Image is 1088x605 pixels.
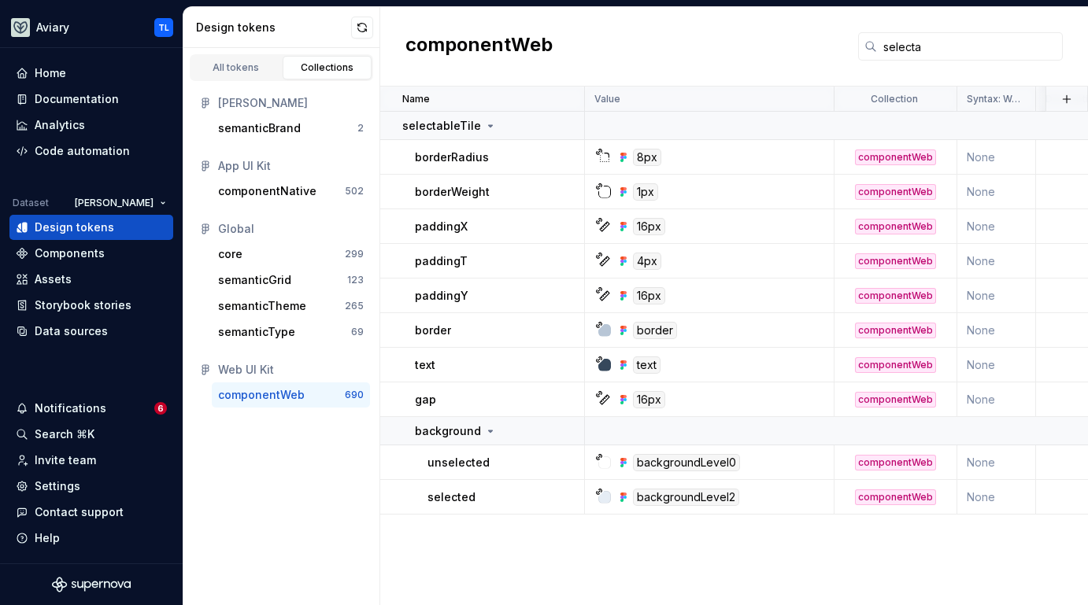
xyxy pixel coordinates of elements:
div: semanticBrand [218,120,301,136]
button: semanticGrid123 [212,267,370,293]
div: All tokens [197,61,276,74]
a: Home [9,61,173,86]
button: Contact support [9,500,173,525]
div: backgroundLevel0 [633,454,740,471]
div: semanticType [218,324,295,340]
div: componentNative [218,183,316,199]
div: 69 [351,326,364,338]
td: None [957,313,1036,348]
div: Code automation [35,143,130,159]
button: componentWeb690 [212,382,370,408]
p: selected [427,489,476,505]
button: semanticType69 [212,319,370,345]
p: Value [594,93,620,105]
p: Syntax: Web [967,93,1023,105]
div: componentWeb [855,149,936,165]
p: paddingY [415,288,468,304]
img: 256e2c79-9abd-4d59-8978-03feab5a3943.png [11,18,30,37]
p: text [415,357,435,373]
div: Components [35,245,105,261]
div: border [633,322,677,339]
div: text [633,356,661,374]
a: Settings [9,474,173,499]
p: paddingT [415,253,468,269]
input: Search in tokens... [877,32,1063,61]
p: unselected [427,455,490,470]
a: Data sources [9,319,173,344]
p: paddingX [415,219,468,234]
div: Notifications [35,400,106,416]
a: Storybook stories [9,293,173,318]
a: Components [9,241,173,266]
div: 299 [345,248,364,260]
div: Dataset [13,197,49,209]
td: None [957,140,1036,175]
div: 123 [347,274,364,286]
div: Data sources [35,323,108,339]
div: Invite team [35,452,96,468]
div: componentWeb [855,455,936,470]
div: componentWeb [855,323,936,338]
p: border [415,323,451,338]
div: componentWeb [855,253,936,269]
a: Code automation [9,138,173,164]
a: Invite team [9,448,173,473]
div: 265 [345,300,364,312]
td: None [957,348,1036,382]
div: componentWeb [855,219,936,234]
div: TL [158,21,169,34]
div: componentWeb [855,357,936,373]
div: componentWeb [218,387,305,403]
div: semanticGrid [218,272,291,288]
button: componentNative502 [212,179,370,204]
a: Design tokens [9,215,173,240]
div: Home [35,65,66,81]
td: None [957,209,1036,244]
button: AviaryTL [3,10,179,44]
div: semanticTheme [218,298,306,314]
a: Documentation [9,87,173,112]
a: Analytics [9,113,173,138]
p: background [415,423,481,439]
div: componentWeb [855,392,936,408]
div: 690 [345,389,364,401]
p: borderWeight [415,184,490,200]
div: Storybook stories [35,297,131,313]
div: Settings [35,478,80,494]
div: App UI Kit [218,158,364,174]
p: borderRadius [415,149,489,165]
button: Notifications6 [9,396,173,421]
div: Contact support [35,504,124,520]
td: None [957,279,1036,313]
h2: componentWeb [405,32,553,61]
div: backgroundLevel2 [633,489,739,506]
div: 16px [633,287,665,304]
td: None [957,382,1036,417]
td: None [957,480,1036,515]
div: Analytics [35,117,85,133]
div: 502 [345,185,364,197]
td: None [957,244,1036,279]
div: Global [218,221,364,237]
button: semanticTheme265 [212,293,370,319]
div: 4px [633,253,661,270]
div: Design tokens [196,20,351,35]
a: Supernova Logo [52,577,131,592]
td: None [957,175,1036,209]
div: componentWeb [855,184,936,200]
div: 16px [633,391,665,408]
a: Assets [9,267,173,292]
p: Name [402,93,430,105]
div: 8px [633,149,661,166]
p: Collection [871,93,918,105]
div: Collections [288,61,367,74]
div: [PERSON_NAME] [218,95,364,111]
button: semanticBrand2 [212,116,370,141]
span: [PERSON_NAME] [75,197,154,209]
div: 1px [633,183,658,201]
div: Web UI Kit [218,362,364,378]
